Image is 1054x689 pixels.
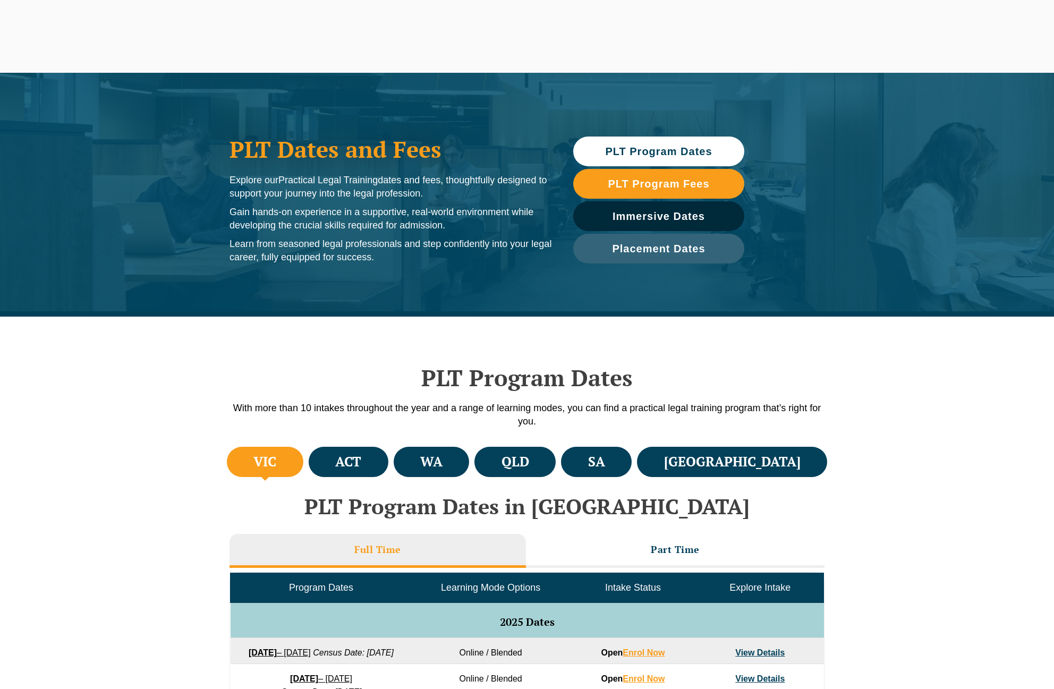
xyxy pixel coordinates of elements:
[290,674,318,683] strong: [DATE]
[224,364,830,391] h2: PLT Program Dates
[601,648,665,657] strong: Open
[664,453,801,471] h4: [GEOGRAPHIC_DATA]
[623,674,665,683] a: Enrol Now
[735,674,785,683] a: View Details
[229,136,552,163] h1: PLT Dates and Fees
[289,582,353,593] span: Program Dates
[290,674,352,683] a: [DATE]– [DATE]
[573,201,744,231] a: Immersive Dates
[613,211,705,222] span: Immersive Dates
[224,495,830,518] h2: PLT Program Dates in [GEOGRAPHIC_DATA]
[573,137,744,166] a: PLT Program Dates
[229,237,552,264] p: Learn from seasoned legal professionals and step confidently into your legal career, fully equipp...
[605,582,661,593] span: Intake Status
[229,174,552,200] p: Explore our dates and fees, thoughtfully designed to support your journey into the legal profession.
[249,648,277,657] strong: [DATE]
[651,543,700,556] h3: Part Time
[735,648,785,657] a: View Details
[249,648,311,657] a: [DATE]– [DATE]
[354,543,401,556] h3: Full Time
[420,453,443,471] h4: WA
[501,453,529,471] h4: QLD
[253,453,276,471] h4: VIC
[588,453,605,471] h4: SA
[313,648,394,657] em: Census Date: [DATE]
[612,243,705,254] span: Placement Dates
[229,206,552,232] p: Gain hands-on experience in a supportive, real-world environment while developing the crucial ski...
[623,648,665,657] a: Enrol Now
[608,178,709,189] span: PLT Program Fees
[224,402,830,428] p: With more than 10 intakes throughout the year and a range of learning modes, you can find a pract...
[500,615,555,629] span: 2025 Dates
[278,175,378,185] span: Practical Legal Training
[729,582,790,593] span: Explore Intake
[441,582,540,593] span: Learning Mode Options
[573,234,744,263] a: Placement Dates
[412,638,569,664] td: Online / Blended
[601,674,665,683] strong: Open
[605,146,712,157] span: PLT Program Dates
[573,169,744,199] a: PLT Program Fees
[335,453,361,471] h4: ACT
